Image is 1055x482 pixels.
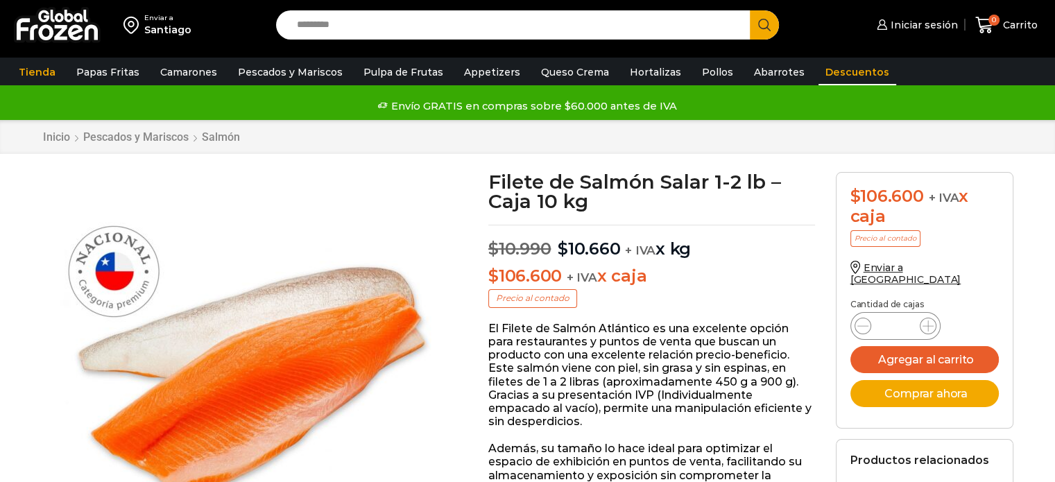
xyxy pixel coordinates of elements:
[988,15,1000,26] span: 0
[873,11,958,39] a: Iniciar sesión
[850,346,999,373] button: Agregar al carrito
[695,59,740,85] a: Pollos
[558,239,620,259] bdi: 10.660
[488,266,815,286] p: x caja
[972,9,1041,42] a: 0 Carrito
[850,380,999,407] button: Comprar ahora
[488,239,499,259] span: $
[818,59,896,85] a: Descuentos
[83,130,189,144] a: Pescados y Mariscos
[42,130,241,144] nav: Breadcrumb
[488,225,815,259] p: x kg
[69,59,146,85] a: Papas Fritas
[123,13,144,37] img: address-field-icon.svg
[457,59,527,85] a: Appetizers
[887,18,958,32] span: Iniciar sesión
[231,59,350,85] a: Pescados y Mariscos
[850,186,861,206] span: $
[882,316,909,336] input: Product quantity
[567,270,597,284] span: + IVA
[488,322,815,429] p: El Filete de Salmón Atlántico es una excelente opción para restaurantes y puntos de venta que bus...
[12,59,62,85] a: Tienda
[850,300,999,309] p: Cantidad de cajas
[850,454,989,467] h2: Productos relacionados
[144,13,191,23] div: Enviar a
[488,266,562,286] bdi: 106.600
[850,230,920,247] p: Precio al contado
[488,266,499,286] span: $
[750,10,779,40] button: Search button
[201,130,241,144] a: Salmón
[1000,18,1038,32] span: Carrito
[488,172,815,211] h1: Filete de Salmón Salar 1-2 lb – Caja 10 kg
[625,243,655,257] span: + IVA
[153,59,224,85] a: Camarones
[42,130,71,144] a: Inicio
[488,289,577,307] p: Precio al contado
[558,239,568,259] span: $
[623,59,688,85] a: Hortalizas
[534,59,616,85] a: Queso Crema
[850,187,999,227] div: x caja
[928,191,959,205] span: + IVA
[747,59,812,85] a: Abarrotes
[850,261,961,286] a: Enviar a [GEOGRAPHIC_DATA]
[488,239,551,259] bdi: 10.990
[144,23,191,37] div: Santiago
[357,59,450,85] a: Pulpa de Frutas
[850,186,924,206] bdi: 106.600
